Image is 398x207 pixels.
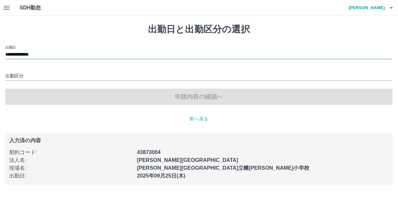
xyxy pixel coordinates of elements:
[137,165,310,171] b: [PERSON_NAME][GEOGRAPHIC_DATA]立幡[PERSON_NAME]小学校
[9,138,389,143] p: 入力済の内容
[9,164,133,172] p: 現場名 :
[5,115,393,122] p: 前へ戻る
[5,24,393,35] h1: 出勤日と出勤区分の選択
[137,157,239,163] b: [PERSON_NAME][GEOGRAPHIC_DATA]
[137,173,186,179] b: 2025年09月25日(木)
[9,156,133,164] p: 法人名 :
[137,149,161,155] b: 43873004
[9,172,133,180] p: 出勤日 :
[9,148,133,156] p: 契約コード :
[5,45,16,50] label: 出勤日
